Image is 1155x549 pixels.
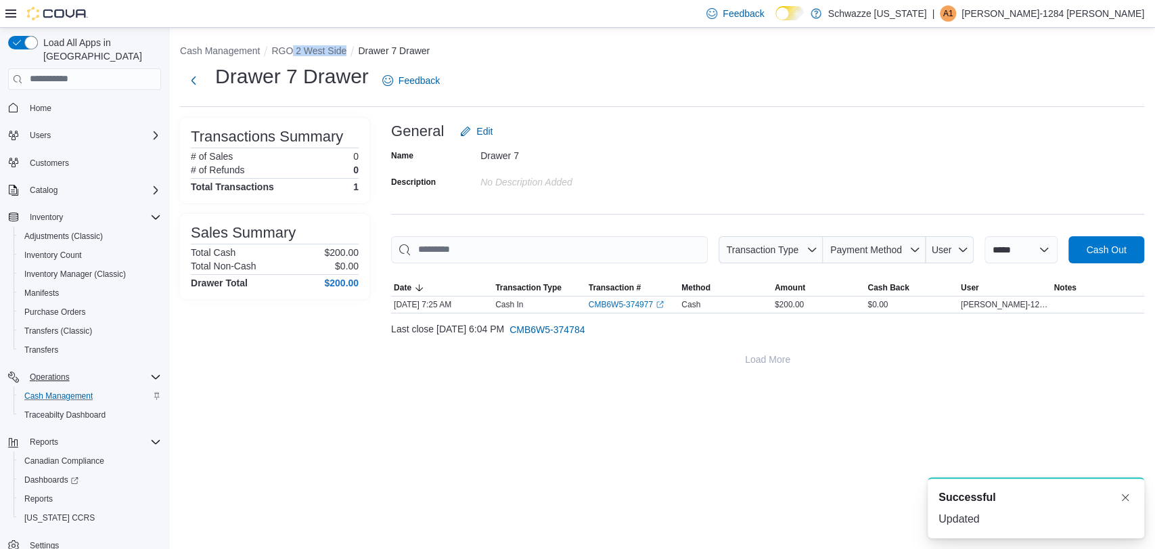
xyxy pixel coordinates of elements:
div: Andrew-1284 Grimm [940,5,956,22]
span: Users [30,130,51,141]
span: A1 [943,5,953,22]
button: Cash Management [180,45,260,56]
span: Method [681,282,710,293]
span: Traceabilty Dashboard [19,407,161,423]
button: Traceabilty Dashboard [14,405,166,424]
p: $0.00 [335,261,359,271]
span: Washington CCRS [19,510,161,526]
button: Transaction Type [493,280,586,296]
button: Customers [3,153,166,173]
span: Feedback [399,74,440,87]
span: Load All Apps in [GEOGRAPHIC_DATA] [38,36,161,63]
button: Payment Method [823,236,926,263]
span: Transaction Type [495,282,562,293]
span: Canadian Compliance [24,456,104,466]
span: Inventory [24,209,161,225]
span: Manifests [19,285,161,301]
a: Inventory Manager (Classic) [19,266,131,282]
span: Traceabilty Dashboard [24,410,106,420]
button: Home [3,98,166,118]
button: User [958,280,1051,296]
h4: Total Transactions [191,181,274,192]
h4: Drawer Total [191,278,248,288]
button: Reports [24,434,64,450]
a: Customers [24,155,74,171]
button: Catalog [3,181,166,200]
span: [PERSON_NAME]-1284 [PERSON_NAME] [961,299,1049,310]
a: Purchase Orders [19,304,91,320]
button: Catalog [24,182,63,198]
button: Inventory [3,208,166,227]
span: Purchase Orders [24,307,86,317]
span: Manifests [24,288,59,299]
a: Manifests [19,285,64,301]
a: Home [24,100,57,116]
button: Users [24,127,56,144]
span: Reports [24,493,53,504]
span: User [961,282,979,293]
span: Adjustments (Classic) [19,228,161,244]
button: RGO 2 West Side [271,45,346,56]
span: Inventory Manager (Classic) [19,266,161,282]
button: Users [3,126,166,145]
button: Edit [455,118,498,145]
span: Reports [19,491,161,507]
a: Inventory Count [19,247,87,263]
button: User [926,236,974,263]
button: Notes [1051,280,1144,296]
span: Load More [745,353,790,366]
h4: 1 [353,181,359,192]
div: Drawer 7 [480,145,662,161]
p: | [932,5,934,22]
span: Catalog [30,185,58,196]
span: Reports [30,437,58,447]
span: [US_STATE] CCRS [24,512,95,523]
a: Canadian Compliance [19,453,110,469]
button: Inventory Count [14,246,166,265]
span: Home [30,103,51,114]
span: User [932,244,952,255]
p: 0 [353,164,359,175]
span: Transfers [19,342,161,358]
span: Transaction Type [726,244,798,255]
span: Home [24,100,161,116]
p: [PERSON_NAME]-1284 [PERSON_NAME] [961,5,1144,22]
span: Users [24,127,161,144]
div: No Description added [480,171,662,188]
a: Dashboards [19,472,84,488]
span: Adjustments (Classic) [24,231,103,242]
span: Payment Method [830,244,902,255]
input: Dark Mode [775,6,804,20]
button: Canadian Compliance [14,452,166,470]
span: Inventory Count [24,250,82,261]
button: Method [679,280,772,296]
span: Dashboards [24,475,78,485]
label: Description [391,177,436,188]
span: Inventory Count [19,247,161,263]
button: Inventory Manager (Classic) [14,265,166,284]
h6: Total Cash [191,247,235,258]
span: Operations [24,369,161,385]
div: [DATE] 7:25 AM [391,297,493,313]
button: Transfers [14,341,166,359]
span: Customers [24,154,161,171]
a: Cash Management [19,388,98,404]
button: Load More [391,346,1144,373]
button: Operations [24,369,75,385]
button: Cash Back [865,280,958,296]
span: Successful [938,489,995,506]
span: CMB6W5-374784 [509,323,585,336]
button: Cash Out [1068,236,1144,263]
p: Schwazze [US_STATE] [828,5,927,22]
div: Updated [938,511,1133,527]
button: Dismiss toast [1117,489,1133,506]
span: Transfers (Classic) [19,323,161,339]
p: Cash In [495,299,523,310]
button: Reports [3,433,166,452]
span: $200.00 [775,299,804,310]
p: $200.00 [324,247,359,258]
button: Drawer 7 Drawer [358,45,430,56]
span: Inventory [30,212,63,223]
span: Transfers (Classic) [24,326,92,336]
img: Cova [27,7,88,20]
